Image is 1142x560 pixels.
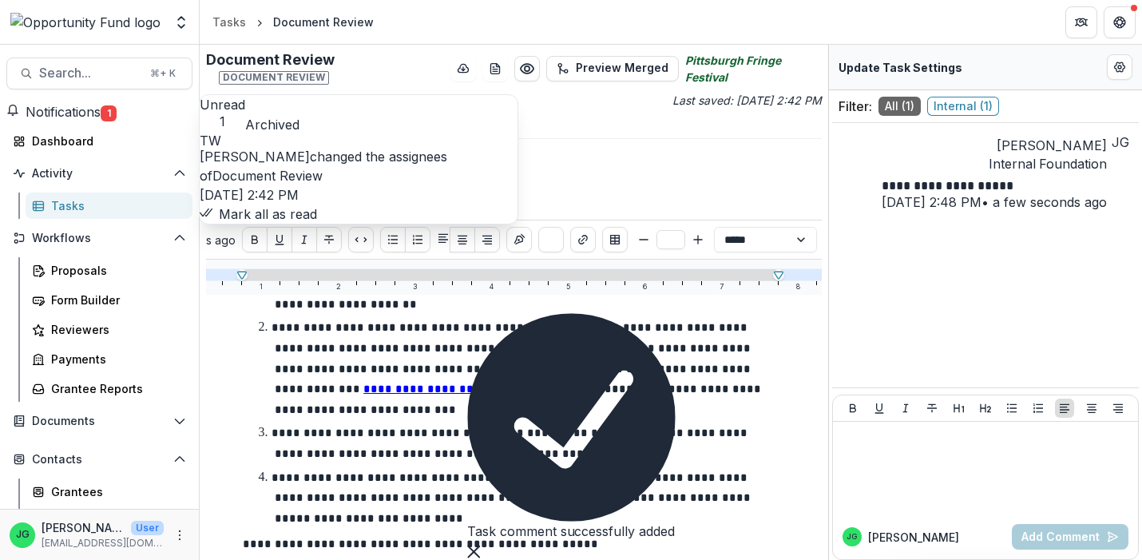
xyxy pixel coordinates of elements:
[147,65,179,82] div: ⌘ + K
[6,408,192,434] button: Open Documents
[685,52,822,85] i: Pittsburgh Fringe Festival
[26,375,192,402] a: Grantee Reports
[32,232,167,245] span: Workflows
[26,193,192,219] a: Tasks
[291,227,317,252] button: Italicize
[200,205,317,224] button: Mark all as read
[26,479,192,505] a: Grantees
[170,6,192,38] button: Open entity switcher
[200,95,245,129] button: Unread
[1112,136,1129,149] div: Jake Goodman
[450,227,475,252] button: Align Center
[51,351,180,367] div: Payments
[1082,399,1101,418] button: Align Center
[6,128,192,154] a: Dashboard
[1002,399,1021,418] button: Bullet List
[1012,524,1128,550] button: Add Comment
[51,197,180,214] div: Tasks
[206,92,510,109] p: Please review the generated document
[206,10,252,34] a: Tasks
[437,227,450,252] button: Align Left
[1108,399,1128,418] button: Align Right
[32,167,167,181] span: Activity
[51,483,180,500] div: Grantees
[26,257,192,284] a: Proposals
[6,102,117,121] button: Notifications1
[200,134,517,147] div: Ti Wilhelm
[870,399,889,418] button: Underline
[538,227,564,252] button: Choose font color
[514,56,540,81] button: Preview 4f621e2b-c7f0-4418-b5fe-f321338bbbb3.pdf
[16,530,30,540] div: Jake Goodman
[450,56,476,81] button: download-button
[474,227,500,252] button: Align Right
[847,533,857,541] div: Jake Goodman
[348,227,374,252] button: Code
[839,97,872,116] p: Filter:
[200,114,245,129] span: 1
[1029,399,1048,418] button: Ordered List
[922,399,942,418] button: Strike
[206,51,444,85] h2: Document Review
[950,399,969,418] button: Heading 1
[634,230,653,249] button: Smaller
[896,399,915,418] button: Italicize
[6,161,192,186] button: Open Activity
[51,380,180,397] div: Grantee Reports
[42,536,164,550] p: [EMAIL_ADDRESS][DOMAIN_NAME]
[51,262,180,279] div: Proposals
[26,316,192,343] a: Reviewers
[26,104,101,120] span: Notifications
[200,147,517,185] p: changed the assignees of
[170,526,189,545] button: More
[1065,6,1097,38] button: Partners
[219,71,329,84] span: Document review
[32,133,180,149] div: Dashboard
[380,227,406,252] button: Bullet List
[26,346,192,372] a: Payments
[839,59,962,76] p: Update Task Settings
[26,508,192,534] a: Communications
[267,227,292,252] button: Underline
[506,227,532,252] button: Insert Signature
[997,136,1107,155] p: [PERSON_NAME]
[1039,157,1107,172] span: Foundation
[6,58,192,89] button: Search...
[482,56,508,81] button: download-word-button
[42,519,125,536] p: [PERSON_NAME]
[316,227,342,252] button: Strike
[517,92,821,109] p: Last saved: [DATE] 2:42 PM
[212,168,323,184] a: Document Review
[882,193,1107,212] p: [DATE] 2:48 PM • a few seconds ago
[1055,399,1074,418] button: Align Left
[405,227,430,252] button: Ordered List
[1104,6,1136,38] button: Get Help
[989,157,1036,172] span: Internal
[273,14,374,30] div: Document Review
[570,227,596,252] button: Create link
[206,10,380,34] nav: breadcrumb
[10,13,161,32] img: Opportunity Fund logo
[212,14,246,30] div: Tasks
[843,399,862,418] button: Bold
[878,97,921,116] span: All ( 1 )
[1107,54,1132,80] button: Edit Form Settings
[6,447,192,472] button: Open Contacts
[51,321,180,338] div: Reviewers
[32,453,167,467] span: Contacts
[101,105,117,121] span: 1
[868,529,959,546] p: [PERSON_NAME]
[688,230,708,249] button: Bigger
[32,415,167,428] span: Documents
[26,287,192,313] a: Form Builder
[131,521,164,535] p: User
[242,227,268,252] button: Bold
[51,292,180,308] div: Form Builder
[6,225,192,251] button: Open Workflows
[245,115,299,134] button: Archived
[200,149,310,165] span: [PERSON_NAME]
[200,185,517,205] p: [DATE] 2:42 PM
[602,227,628,252] button: Insert Table
[39,66,141,81] span: Search...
